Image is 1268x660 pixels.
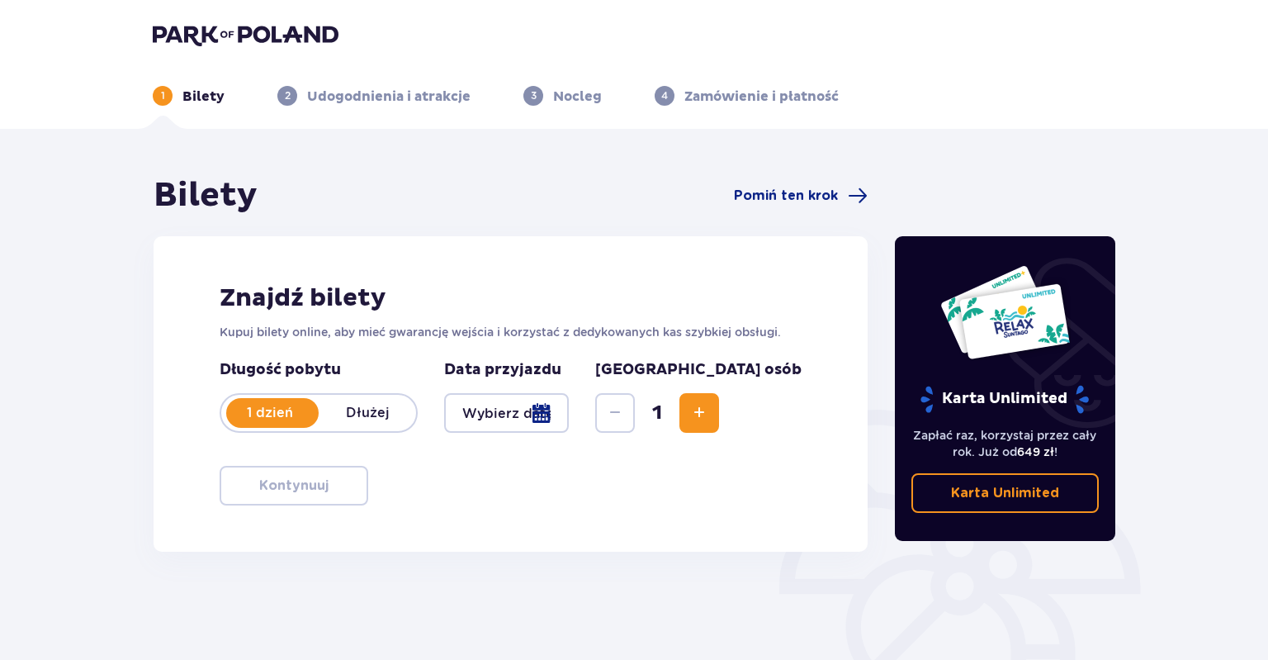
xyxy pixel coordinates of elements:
[553,88,602,106] p: Nocleg
[919,385,1091,414] p: Karta Unlimited
[220,466,368,506] button: Kontynuuj
[911,427,1100,460] p: Zapłać raz, korzystaj przez cały rok. Już od !
[220,360,418,380] p: Długość pobytu
[661,88,668,103] p: 4
[595,393,635,433] button: Decrease
[951,484,1059,502] p: Karta Unlimited
[679,393,719,433] button: Increase
[734,186,868,206] a: Pomiń ten krok
[444,360,561,380] p: Data przyjazdu
[531,88,537,103] p: 3
[734,187,838,205] span: Pomiń ten krok
[221,404,319,422] p: 1 dzień
[319,404,416,422] p: Dłużej
[307,88,471,106] p: Udogodnienia i atrakcje
[1017,445,1054,458] span: 649 zł
[182,88,225,106] p: Bilety
[638,401,676,425] span: 1
[595,360,802,380] p: [GEOGRAPHIC_DATA] osób
[259,477,329,495] p: Kontynuuj
[684,88,839,106] p: Zamówienie i płatność
[154,175,258,216] h1: Bilety
[161,88,165,103] p: 1
[153,23,338,46] img: Park of Poland logo
[220,324,802,340] p: Kupuj bilety online, aby mieć gwarancję wejścia i korzystać z dedykowanych kas szybkiej obsługi.
[220,283,802,314] h2: Znajdź bilety
[911,473,1100,513] a: Karta Unlimited
[285,88,291,103] p: 2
